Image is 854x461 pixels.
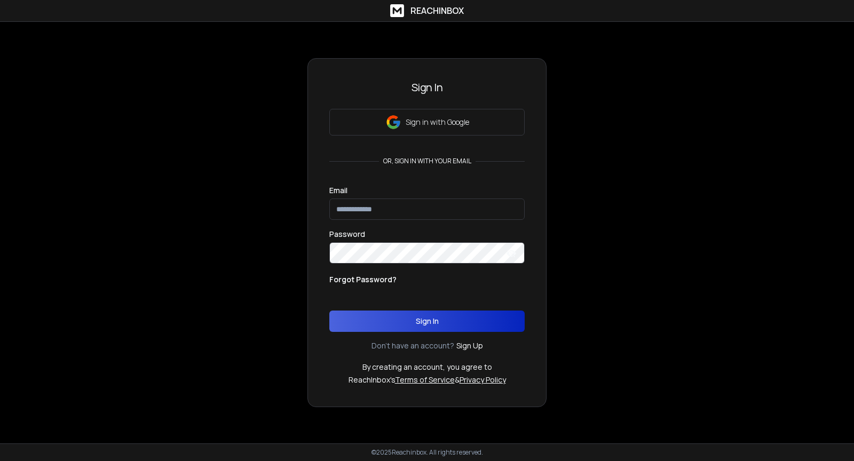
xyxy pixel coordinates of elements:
[329,274,397,285] p: Forgot Password?
[390,4,464,17] a: ReachInbox
[456,340,483,351] a: Sign Up
[410,4,464,17] h1: ReachInbox
[406,117,469,128] p: Sign in with Google
[329,311,525,332] button: Sign In
[362,362,492,372] p: By creating an account, you agree to
[371,340,454,351] p: Don't have an account?
[329,80,525,95] h3: Sign In
[329,109,525,136] button: Sign in with Google
[460,375,506,385] a: Privacy Policy
[395,375,455,385] a: Terms of Service
[329,187,347,194] label: Email
[371,448,483,457] p: © 2025 Reachinbox. All rights reserved.
[329,230,365,238] label: Password
[349,375,506,385] p: ReachInbox's &
[379,157,476,165] p: or, sign in with your email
